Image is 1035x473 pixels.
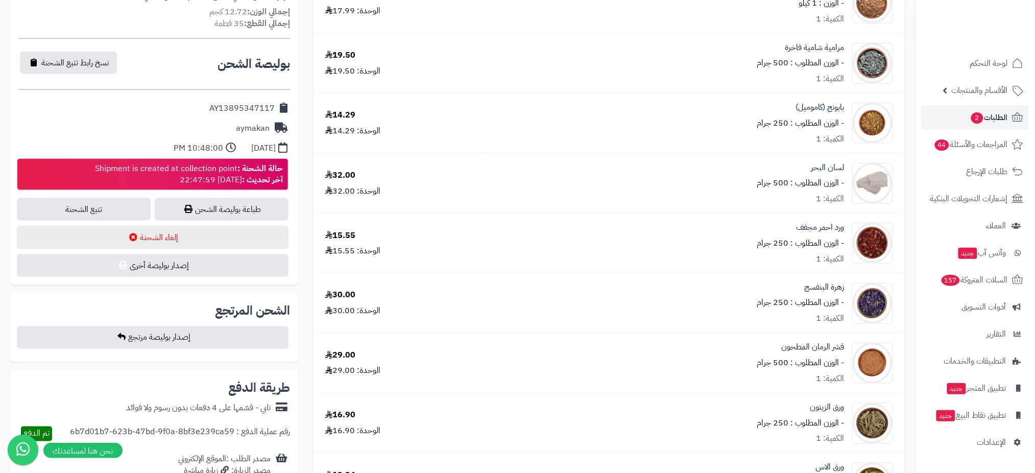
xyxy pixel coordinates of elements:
[325,350,355,362] div: 29.00
[757,177,845,189] small: - الوزن المطلوب : 500 جرام
[922,349,1029,373] a: التطبيقات والخدمات
[816,193,845,205] div: الكمية: 1
[174,143,223,154] div: 10:48:00 PM
[986,219,1006,233] span: العملاء
[155,198,288,221] a: طباعة بوليصة الشحن
[922,295,1029,319] a: أدوات التسويق
[325,170,355,181] div: 32.00
[757,237,845,249] small: - الوزن المطلوب : 250 جرام
[930,192,1008,206] span: إشعارات التحويلات البنكية
[237,162,283,175] strong: حالة الشحنة :
[922,268,1029,292] a: السلات المتروكة157
[325,425,380,437] div: الوحدة: 16.90
[757,417,845,430] small: - الوزن المطلوب : 250 جرام
[209,6,290,18] small: 12.72 كجم
[977,435,1006,450] span: الإعدادات
[325,5,380,17] div: الوحدة: 17.99
[936,410,955,421] span: جديد
[811,162,845,174] a: لسان البحر
[209,103,275,114] div: AY13895347117
[922,186,1029,211] a: إشعارات التحويلات البنكية
[20,52,117,74] button: نسخ رابط تتبع الشحنة
[971,112,983,124] span: 2
[757,117,845,129] small: - الوزن المطلوب : 250 جرام
[796,102,845,113] a: بابونج (كاموميل)
[17,226,288,249] button: إلغاء الشحنة
[41,57,109,69] span: نسخ رابط تتبع الشحنة
[922,105,1029,130] a: الطلبات2
[782,342,845,353] a: قشر الرمان المطحون
[17,326,288,349] button: إصدار بوليصة مرتجع
[942,275,960,286] span: 157
[816,133,845,145] div: الكمية: 1
[853,343,893,384] img: 1633580797-Pomegranate%20Peel%20Powder-90x90.jpg
[757,357,845,369] small: - الوزن المطلوب : 500 جرام
[785,42,845,54] a: مرامية شامية فاخرة
[922,430,1029,455] a: الإعدادات
[325,245,380,257] div: الوحدة: 15.55
[944,354,1006,368] span: التطبيقات والخدمات
[922,322,1029,346] a: التقارير
[957,246,1006,260] span: وآتس آب
[126,403,271,414] div: تابي - قسّمها على 4 دفعات بدون رسوم ولا فوائد
[952,83,1008,98] span: الأقسام والمنتجات
[95,163,283,186] div: Shipment is created at collection point [DATE] 22:47:59
[853,103,893,144] img: 1633578113-Chamomile-90x90.jpg
[757,57,845,69] small: - الوزن المطلوب : 500 جرام
[242,174,283,186] strong: آخر تحديث :
[987,327,1006,341] span: التقارير
[236,123,270,134] div: aymakan
[947,383,966,394] span: جديد
[325,365,380,377] div: الوحدة: 29.00
[816,253,845,265] div: الكمية: 1
[922,403,1029,428] a: تطبيق نقاط البيعجديد
[816,313,845,325] div: الكمية: 1
[853,403,893,444] img: 1639898650-Olive%20Leaves-90x90.jpg
[810,402,845,414] a: ورق الزيتون
[325,185,380,197] div: الوحدة: 32.00
[816,73,845,85] div: الكمية: 1
[922,376,1029,400] a: تطبيق المتجرجديد
[922,214,1029,238] a: العملاء
[958,248,977,259] span: جديد
[970,56,1008,70] span: لوحة التحكم
[247,6,290,18] strong: إجمالي الوزن:
[816,13,845,25] div: الكمية: 1
[805,282,845,294] a: زهرة البنفسج
[17,198,151,221] a: تتبع الشحنة
[935,408,1006,422] span: تطبيق نقاط البيع
[325,109,355,121] div: 14.29
[941,273,1008,287] span: السلات المتروكة
[853,43,893,84] img: 1728019116-Sage%202-90x90.jpg
[325,410,355,421] div: 16.90
[853,283,893,324] img: 1720626771-Violet-90x90.jpg
[946,381,1006,395] span: تطبيق المتجر
[934,137,1008,152] span: المراجعات والأسئلة
[816,433,845,445] div: الكمية: 1
[922,241,1029,265] a: وآتس آبجديد
[816,373,845,385] div: الكمية: 1
[325,65,380,77] div: الوحدة: 19.50
[218,58,290,70] h2: بوليصة الشحن
[214,17,290,30] small: 35 قطعة
[215,305,290,317] h2: الشحن المرتجع
[922,51,1029,76] a: لوحة التحكم
[17,254,288,277] button: إصدار بوليصة أخرى
[325,290,355,301] div: 30.00
[244,17,290,30] strong: إجمالي القطع:
[970,110,1008,125] span: الطلبات
[797,222,845,233] a: ورد احمر مجفف
[935,139,949,151] span: 44
[23,428,50,440] span: تم الدفع
[853,223,893,264] img: 1674536183-Red%20Flowers%20v2-90x90.jpg
[325,50,355,61] div: 19.50
[325,305,380,317] div: الوحدة: 30.00
[325,125,380,137] div: الوحدة: 14.29
[853,163,893,204] img: 1633635488-Cuttlebone-90x90.jpg
[922,132,1029,157] a: المراجعات والأسئلة44
[325,230,355,242] div: 15.55
[251,143,276,154] div: [DATE]
[962,300,1006,314] span: أدوات التسويق
[922,159,1029,184] a: طلبات الإرجاع
[70,427,290,441] div: رقم عملية الدفع : 6b7d01b7-623b-47bd-9f0a-8bf3e239ca59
